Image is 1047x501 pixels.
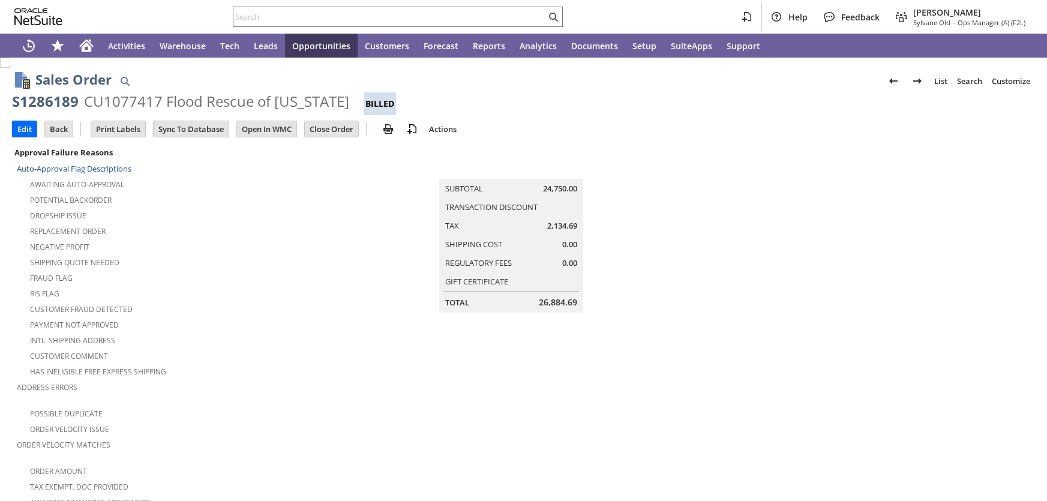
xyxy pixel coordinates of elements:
[108,40,145,52] span: Activities
[30,195,112,205] a: Potential Backorder
[13,121,37,137] input: Edit
[547,220,577,232] span: 2,134.69
[466,34,512,58] a: Reports
[30,482,128,492] a: Tax Exempt. Doc Provided
[445,183,483,194] a: Subtotal
[445,257,512,268] a: Regulatory Fees
[292,40,350,52] span: Opportunities
[84,92,349,111] div: CU1077417 Flood Rescue of [US_STATE]
[445,276,508,287] a: Gift Certificate
[79,38,94,53] svg: Home
[365,40,409,52] span: Customers
[445,220,459,231] a: Tax
[539,296,577,308] span: 26,884.69
[405,122,419,136] img: add-record.svg
[30,335,115,346] a: Intl. Shipping Address
[30,226,106,236] a: Replacement Order
[424,124,461,134] a: Actions
[30,273,73,283] a: Fraud Flag
[30,320,119,330] a: Payment not approved
[154,121,229,137] input: Sync To Database
[254,40,278,52] span: Leads
[247,34,285,58] a: Leads
[416,34,466,58] a: Forecast
[543,183,577,194] span: 24,750.00
[30,367,166,377] a: Has Ineligible Free Express Shipping
[788,11,808,23] span: Help
[285,34,358,58] a: Opportunities
[445,239,502,250] a: Shipping Cost
[953,18,955,27] span: -
[671,40,712,52] span: SuiteApps
[160,40,206,52] span: Warehouse
[50,38,65,53] svg: Shortcuts
[958,18,1025,27] span: Ops Manager (A) (F2L)
[30,242,89,252] a: Negative Profit
[952,71,987,91] a: Search
[12,92,79,111] div: S1286189
[91,121,145,137] input: Print Labels
[364,92,396,115] div: Billed
[562,239,577,250] span: 0.00
[30,304,133,314] a: Customer Fraud Detected
[14,8,62,25] svg: logo
[571,40,618,52] span: Documents
[30,409,103,419] a: Possible Duplicate
[101,34,152,58] a: Activities
[632,40,656,52] span: Setup
[12,145,348,160] div: Approval Failure Reasons
[233,10,546,24] input: Search
[30,289,59,299] a: RIS flag
[727,40,760,52] span: Support
[358,34,416,58] a: Customers
[664,34,719,58] a: SuiteApps
[913,7,1025,18] span: [PERSON_NAME]
[30,424,109,434] a: Order Velocity Issue
[213,34,247,58] a: Tech
[929,71,952,91] a: List
[562,257,577,269] span: 0.00
[220,40,239,52] span: Tech
[72,34,101,58] a: Home
[841,11,880,23] span: Feedback
[45,121,73,137] input: Back
[910,74,925,88] img: Next
[445,297,469,308] a: Total
[17,163,131,174] a: Auto-Approval Flag Descriptions
[17,382,77,392] a: Address Errors
[473,40,505,52] span: Reports
[30,257,119,268] a: Shipping Quote Needed
[152,34,213,58] a: Warehouse
[439,160,583,179] caption: Summary
[17,440,110,450] a: Order Velocity Matches
[546,10,560,24] svg: Search
[424,40,458,52] span: Forecast
[30,179,124,190] a: Awaiting Auto-Approval
[237,121,296,137] input: Open In WMC
[14,34,43,58] a: Recent Records
[719,34,767,58] a: Support
[564,34,625,58] a: Documents
[886,74,901,88] img: Previous
[22,38,36,53] svg: Recent Records
[445,202,538,212] a: Transaction Discount
[512,34,564,58] a: Analytics
[43,34,72,58] div: Shortcuts
[30,466,87,476] a: Order Amount
[625,34,664,58] a: Setup
[35,70,112,89] h1: Sales Order
[913,18,950,27] span: Sylvane Old
[520,40,557,52] span: Analytics
[30,351,108,361] a: Customer Comment
[987,71,1035,91] a: Customize
[305,121,358,137] input: Close Order
[381,122,395,136] img: print.svg
[118,74,132,88] img: Quick Find
[30,211,86,221] a: Dropship Issue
